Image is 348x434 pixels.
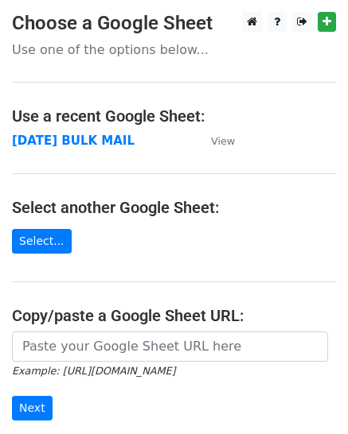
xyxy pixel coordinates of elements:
[12,41,336,58] p: Use one of the options below...
[12,331,328,362] input: Paste your Google Sheet URL here
[12,107,336,126] h4: Use a recent Google Sheet:
[268,358,348,434] iframe: Chat Widget
[12,396,53,420] input: Next
[12,198,336,217] h4: Select another Google Sheet:
[211,135,235,147] small: View
[12,134,135,148] a: [DATE] BULK MAIL
[195,134,235,148] a: View
[12,306,336,325] h4: Copy/paste a Google Sheet URL:
[12,229,72,254] a: Select...
[12,365,175,377] small: Example: [URL][DOMAIN_NAME]
[12,12,336,35] h3: Choose a Google Sheet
